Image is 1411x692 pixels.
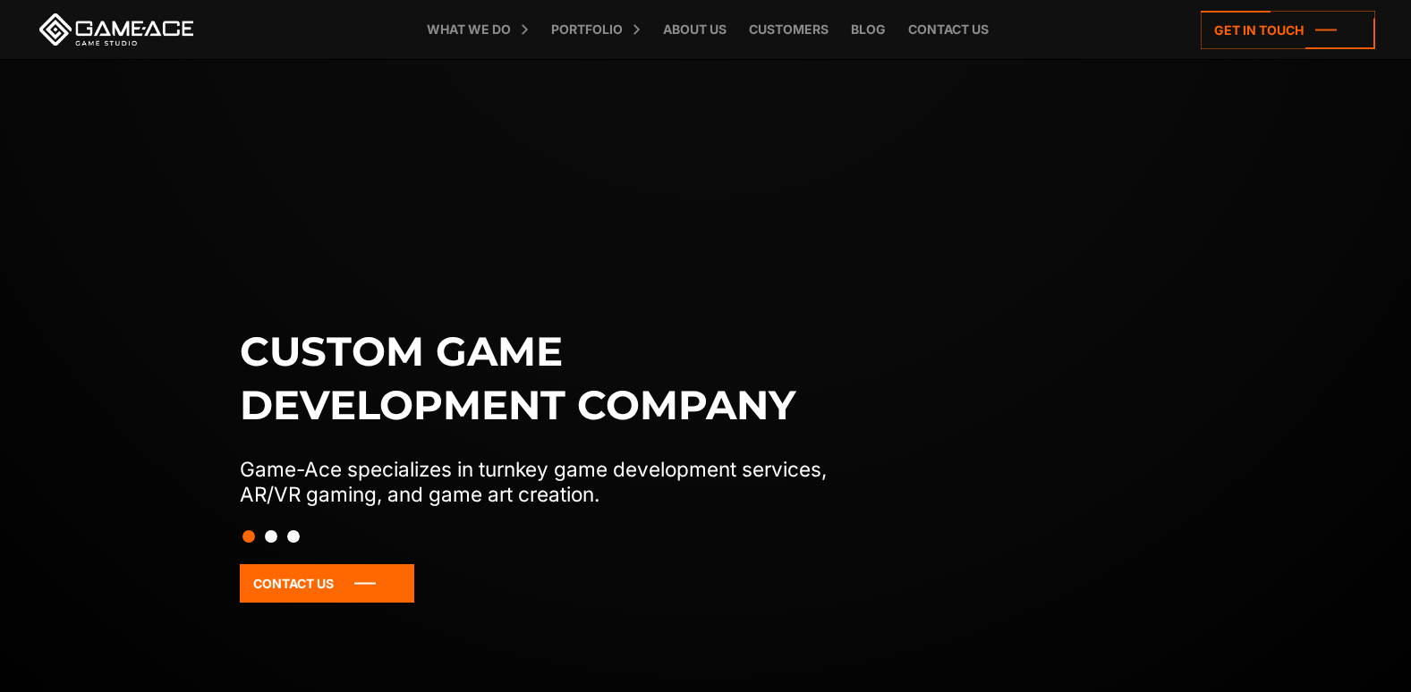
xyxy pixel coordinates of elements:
[287,521,300,552] button: Slide 3
[265,521,277,552] button: Slide 2
[240,457,864,507] p: Game-Ace specializes in turnkey game development services, AR/VR gaming, and game art creation.
[240,325,864,432] h1: Custom game development company
[242,521,255,552] button: Slide 1
[240,564,414,603] a: Contact Us
[1201,11,1375,49] a: Get in touch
